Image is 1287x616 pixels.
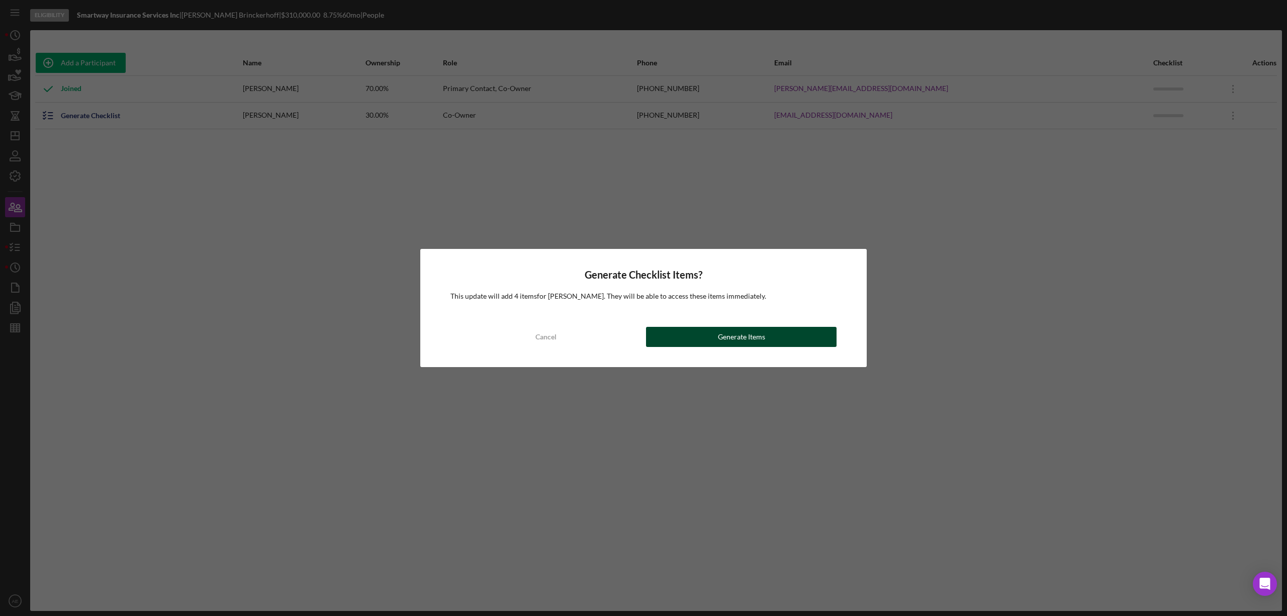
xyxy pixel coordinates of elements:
div: Generate Items [718,327,765,347]
h4: Generate Checklist Items? [450,269,837,281]
button: Cancel [450,327,641,347]
div: Cancel [535,327,557,347]
button: Generate Items [646,327,837,347]
p: This update will add 4 items for [PERSON_NAME] . They will be able to access these items immediat... [450,291,837,302]
div: Open Intercom Messenger [1253,572,1277,596]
